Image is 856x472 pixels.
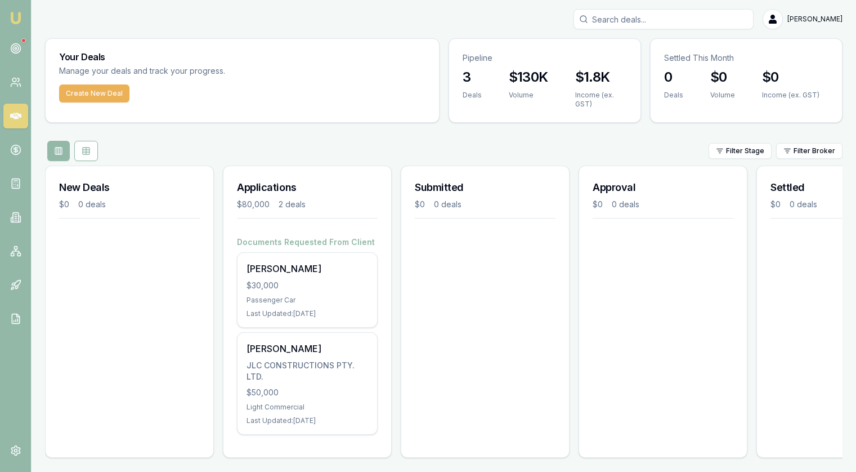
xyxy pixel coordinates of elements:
input: Search deals [573,9,754,29]
div: Volume [509,91,548,100]
h3: $130K [509,68,548,86]
p: Settled This Month [664,52,828,64]
h3: New Deals [59,180,200,195]
h3: Applications [237,180,378,195]
div: $0 [593,199,603,210]
span: Filter Stage [726,146,764,155]
div: Passenger Car [247,296,368,305]
h3: $0 [762,68,819,86]
div: [PERSON_NAME] [247,262,368,275]
div: $50,000 [247,387,368,398]
div: Deals [463,91,482,100]
div: JLC CONSTRUCTIONS PTY. LTD. [247,360,368,382]
div: 0 deals [790,199,817,210]
button: Create New Deal [59,84,129,103]
div: Income (ex. GST) [762,91,819,100]
p: Pipeline [463,52,627,64]
h3: Approval [593,180,733,195]
div: 0 deals [78,199,106,210]
h3: Submitted [415,180,555,195]
div: 0 deals [434,199,461,210]
div: Deals [664,91,683,100]
h3: Your Deals [59,52,425,61]
div: Last Updated: [DATE] [247,309,368,318]
div: $30,000 [247,280,368,291]
div: 0 deals [612,199,639,210]
button: Filter Stage [709,143,772,159]
h3: $1.8K [575,68,627,86]
button: Filter Broker [776,143,842,159]
h3: 3 [463,68,482,86]
img: emu-icon-u.png [9,11,23,25]
h3: $0 [710,68,735,86]
div: Last Updated: [DATE] [247,416,368,425]
div: Light Commercial [247,403,368,412]
span: Filter Broker [794,146,835,155]
div: Income (ex. GST) [575,91,627,109]
div: $0 [59,199,69,210]
span: [PERSON_NAME] [787,15,842,24]
div: 2 deals [279,199,306,210]
div: $0 [770,199,781,210]
div: $80,000 [237,199,270,210]
h3: 0 [664,68,683,86]
div: $0 [415,199,425,210]
p: Manage your deals and track your progress. [59,65,347,78]
div: [PERSON_NAME] [247,342,368,355]
h4: Documents Requested From Client [237,237,378,248]
div: Volume [710,91,735,100]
